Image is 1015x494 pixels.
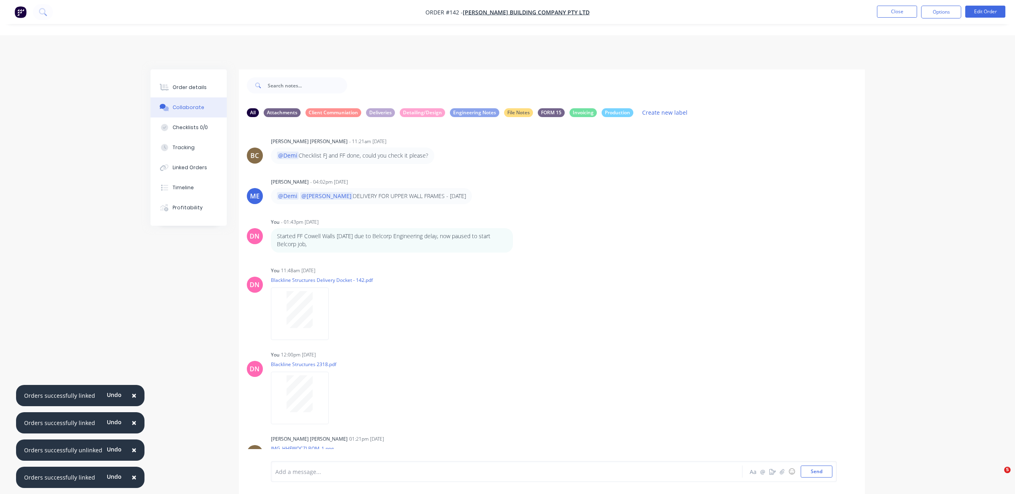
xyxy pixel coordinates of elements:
button: Undo [102,389,126,401]
div: Order details [173,84,207,91]
div: Invoicing [570,108,597,117]
iframe: Intercom live chat [988,467,1007,486]
p: Started FF Cowell Walls [DATE] due to Belcorp Engineering delay, now paused to start Belcorp job, [277,232,507,249]
div: Orders successfully linked [24,391,95,400]
button: Collaborate [151,97,227,117]
span: × [132,472,136,483]
div: 11:48am [DATE] [281,267,315,274]
div: Collaborate [173,104,204,111]
div: - 04:02pm [DATE] [310,178,348,186]
div: Linked Orders [173,164,207,171]
div: Production [602,108,633,117]
div: ME [250,191,260,201]
div: - 11:21am [DATE] [349,138,386,145]
span: × [132,390,136,401]
button: Undo [102,443,126,456]
button: Close [124,468,144,487]
div: DN [250,231,260,241]
div: - 01:43pm [DATE] [281,219,319,226]
div: [PERSON_NAME] [271,178,309,186]
button: Profitability [151,198,227,218]
div: You [271,219,279,226]
button: Close [124,441,144,460]
span: 5 [1004,467,1011,473]
button: Linked Orders [151,158,227,178]
p: Blackline Structures 2318.pdf [271,361,337,368]
div: Profitability [173,204,203,211]
span: × [132,417,136,428]
span: @Demi [277,152,299,159]
div: Timeline [173,184,194,191]
button: Aa [749,467,758,476]
button: Timeline [151,178,227,198]
div: [PERSON_NAME] [PERSON_NAME] [271,435,348,443]
button: Close [124,386,144,405]
button: Order details [151,77,227,97]
div: Orders successfully linked [24,473,95,482]
div: You [271,267,279,274]
div: DN [250,364,260,374]
span: × [132,444,136,456]
div: DN [250,280,260,290]
div: Client Communiation [305,108,361,117]
div: BC [250,151,259,160]
div: FORM 15 [538,108,565,117]
div: BC [250,448,259,458]
div: 01:21pm [DATE] [349,435,384,443]
div: Orders successfully linked [24,419,95,427]
span: @Demi [277,192,299,200]
div: Deliveries [366,108,395,117]
div: You [271,351,279,358]
input: Search notes... [268,77,347,93]
div: Tracking [173,144,195,151]
button: Tracking [151,138,227,158]
button: Undo [102,416,126,428]
p: Blackline Structures Delivery Docket - 142.pdf [271,277,373,283]
p: IMG_HHFWOCZLBQM_1.png [271,445,337,452]
div: Engineering Notes [450,108,499,117]
div: Detailing/Design [400,108,445,117]
button: Create new label [638,107,692,118]
div: All [247,108,259,117]
button: @ [758,467,768,476]
div: 12:00pm [DATE] [281,351,316,358]
span: @[PERSON_NAME] [300,192,353,200]
button: Undo [102,471,126,483]
div: [PERSON_NAME] [PERSON_NAME] [271,138,348,145]
button: Close [124,413,144,433]
button: ☺ [787,467,797,476]
button: Send [801,466,832,478]
div: Attachments [264,108,301,117]
p: Checklist FJ and FF done, could you check it please? [277,152,428,160]
div: Orders successfully unlinked [24,446,102,454]
button: Checklists 0/0 [151,117,227,138]
div: Checklists 0/0 [173,124,208,131]
div: File Notes [504,108,533,117]
p: DELIVERY FOR UPPER WALL FRAMES - [DATE] [277,192,466,200]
